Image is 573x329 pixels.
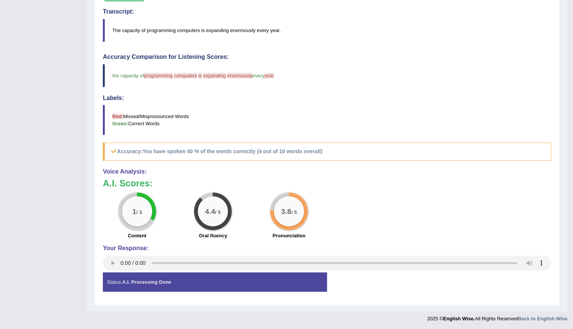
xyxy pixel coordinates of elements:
[227,73,252,78] span: enormously
[122,279,171,285] strong: A.I. Processing Done
[144,73,173,78] span: programming
[103,54,551,60] h4: Accuracy Comparison for Listening Scores:
[443,316,475,321] strong: English Wise.
[103,178,153,188] b: A.I. Scores:
[103,8,551,15] h4: Transcript:
[103,143,551,160] h5: Accuracy:
[272,232,305,239] label: Pronunciation
[103,272,327,292] div: Status:
[215,209,221,215] small: / 5
[291,209,297,215] small: / 5
[427,311,567,322] div: 2025 © All Rights Reserved
[281,207,291,215] big: 3.8
[203,73,226,78] span: expanding
[264,73,274,78] span: year
[128,232,146,239] label: Content
[518,316,567,321] a: Back to English Wise
[103,245,551,252] h4: Your Response:
[112,114,123,119] b: Red:
[205,207,215,215] big: 4.4
[112,121,128,126] b: Green:
[198,73,202,78] span: is
[199,232,227,239] label: Oral fluency
[103,95,551,101] h4: Labels:
[103,19,551,42] blockquote: The capacity of programming computers is expanding enormously every year.
[112,73,144,78] span: the capacity of
[174,73,197,78] span: computers
[136,209,142,215] small: / 3
[132,207,136,215] big: 1
[103,168,551,175] h4: Voice Analysis:
[142,148,322,154] b: You have spoken 40 % of the words correctly (4 out of 10 words overall)
[103,105,551,135] blockquote: Missed/Mispronounced Words Correct Words
[252,73,264,78] span: every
